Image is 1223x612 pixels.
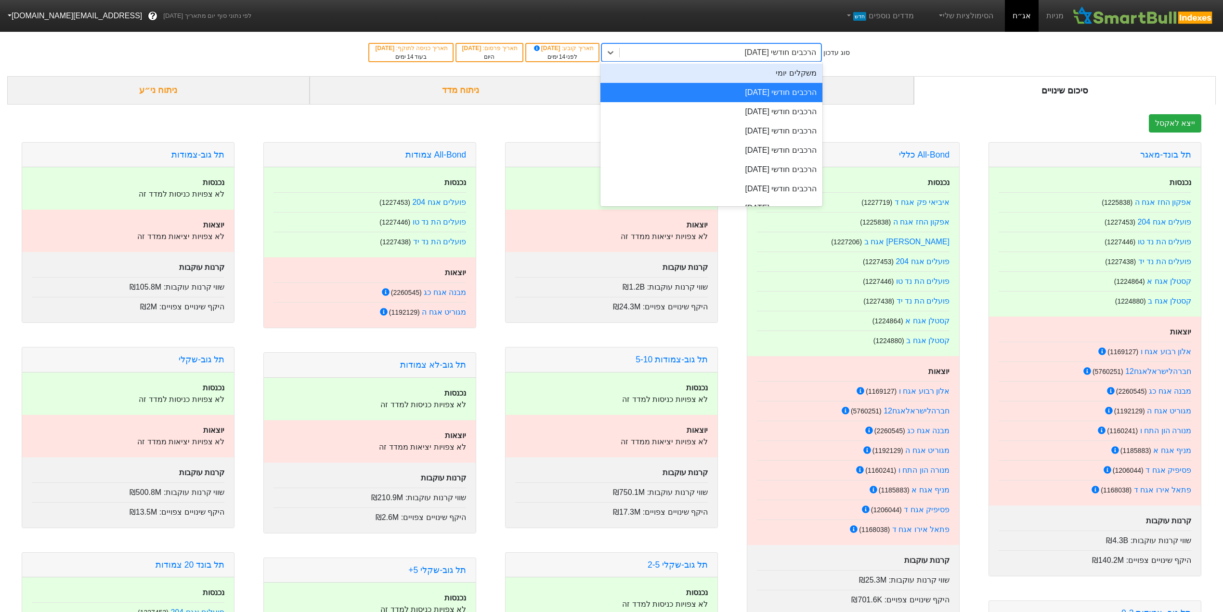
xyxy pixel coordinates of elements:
strong: יוצאות [687,426,708,434]
span: [DATE] [462,45,483,52]
p: לא צפויות כניסות למדד זה [32,188,224,200]
small: ( 1224880 ) [1115,297,1146,305]
span: ₪2.6M [376,513,399,521]
div: היקף שינויים צפויים : [273,507,466,523]
p: לא צפויות כניסות למדד זה [32,394,224,405]
a: קסטלן אגח ב [1148,297,1191,305]
small: ( 1227438 ) [863,297,894,305]
a: אלון רבוע אגח ו [899,387,950,395]
a: אפקון החז אגח ה [893,218,950,226]
span: ₪24.3M [613,303,640,311]
strong: יוצאות [928,367,950,375]
div: תאריך פרסום : [461,44,518,53]
div: בעוד ימים [374,53,447,61]
span: ₪17.3M [613,508,640,516]
span: ₪750.1M [613,488,645,496]
small: ( 1168038 ) [1101,486,1132,494]
strong: נכנסות [203,588,224,597]
a: מנורה הון התח ו [898,466,950,474]
a: תל בונד 20 צמודות [156,560,224,570]
small: ( 1224880 ) [873,337,904,345]
div: סיכום שינויים [914,76,1216,105]
small: ( 1227446 ) [379,218,410,226]
strong: קרנות עוקבות [421,474,466,482]
small: ( 1224864 ) [872,317,903,325]
strong: קרנות עוקבות [179,468,224,477]
small: ( 1225838 ) [860,218,891,226]
a: פתאל אירו אגח ד [1134,486,1191,494]
a: מדדים נוספיםחדש [841,6,918,26]
p: לא צפויות יציאות ממדד זה [273,441,466,453]
div: הרכבים חודשי [DATE] [600,160,822,179]
small: ( 1225838 ) [1102,199,1132,206]
small: ( 1224864 ) [1114,278,1145,285]
div: שווי קרנות עוקבות : [999,531,1191,546]
strong: נכנסות [686,384,708,392]
p: לא צפויות כניסות למדד זה [273,399,466,411]
a: תל גוב-צמודות [171,150,224,160]
div: היקף שינויים צפויים : [32,297,224,313]
a: פועלים הת נד טו [1138,238,1191,246]
a: פועלים אגח 204 [1137,218,1191,226]
a: פועלים הת נד טו [413,218,466,226]
strong: יוצאות [687,221,708,229]
img: SmartBull [1071,6,1215,26]
a: פועלים הת נד יד [413,238,466,246]
p: לא צפויות כניסות למדד זה [515,599,708,610]
a: תל גוב-שקלי 2-5 [648,560,708,570]
small: ( 1227453 ) [1105,218,1135,226]
span: ₪4.3B [1106,536,1128,545]
button: ייצא לאקסל [1149,114,1201,133]
a: חברהלישראלאגח12 [884,407,950,415]
a: [PERSON_NAME] אגח ב [864,238,950,246]
strong: נכנסות [686,588,708,597]
a: פועלים הת נד טו [896,277,950,285]
a: מנורה הון התח ו [1140,426,1191,435]
div: ניתוח ני״ע [7,76,310,105]
a: חברהלישראלאגח12 [1125,367,1191,375]
small: ( 1227453 ) [863,258,894,266]
a: מגוריט אגח ה [905,446,950,454]
a: תל גוב-לא צמודות [400,360,466,370]
small: ( 5760251 ) [1093,368,1123,375]
small: ( 1160241 ) [865,466,896,474]
span: ₪210.9M [371,493,403,502]
div: לפני ימים [531,53,593,61]
a: פועלים אגח 204 [412,198,466,206]
a: אפקון החז אגח ה [1135,198,1191,206]
small: ( 1227446 ) [863,278,894,285]
div: היקף שינויים צפויים : [999,550,1191,566]
p: לא צפויות כניסות למדד זה [515,188,708,200]
div: שווי קרנות עוקבות : [515,277,708,293]
div: הרכבים חודשי [DATE] [744,47,816,58]
p: לא צפויות יציאות ממדד זה [515,231,708,242]
a: מגוריט אגח ה [1147,407,1191,415]
span: ₪701.6K [851,596,882,604]
a: מניף אגח א [911,486,950,494]
div: הרכבים חודשי [DATE] [600,83,822,102]
a: פתאל אירו אגח ד [892,525,950,533]
small: ( 1227438 ) [1105,258,1136,266]
a: קסטלן אגח א [905,317,950,325]
div: שווי קרנות עוקבות : [273,488,466,504]
a: פסיפיק אגח ד [904,506,950,514]
strong: קרנות עוקבות [904,556,950,564]
strong: נכנסות [203,384,224,392]
small: ( 1206044 ) [871,506,902,514]
span: [DATE] [532,45,562,52]
a: מבנה אגח כג [424,288,466,296]
span: [DATE] [375,45,396,52]
span: ₪13.5M [130,508,157,516]
a: תל גוב-שקלי [179,355,224,364]
a: מגוריט אגח ה [422,308,466,316]
div: משקלים יומי [600,64,822,83]
span: ₪25.3M [859,576,886,584]
a: מבנה אגח כג [907,426,950,435]
a: תל בונד-מאגר [1140,150,1191,160]
small: ( 1192129 ) [872,447,903,454]
small: ( 1169127 ) [1107,348,1138,356]
div: תאריך כניסה לתוקף : [374,44,447,53]
a: All-Bond כללי [899,150,950,160]
small: ( 1192129 ) [389,308,420,316]
div: הרכבים חודשי [DATE] [600,102,822,121]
